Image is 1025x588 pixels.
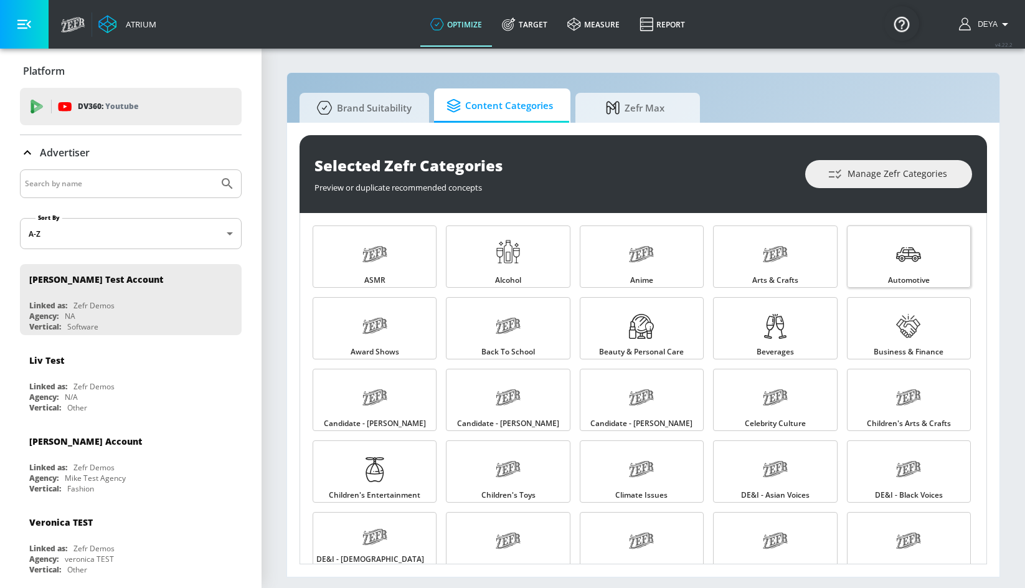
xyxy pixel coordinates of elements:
[741,491,810,499] span: DE&I - Asian Voices
[29,273,163,285] div: [PERSON_NAME] Test Account
[29,311,59,321] div: Agency:
[73,543,115,554] div: Zefr Demos
[973,20,998,29] span: login as: deya.mansell@zefr.com
[29,543,67,554] div: Linked as:
[713,512,837,574] a: Dance
[29,381,67,392] div: Linked as:
[29,321,61,332] div: Vertical:
[65,473,126,483] div: Mike Test Agency
[847,225,971,288] a: Automotive
[20,345,242,416] div: Liv TestLinked as:Zefr DemosAgency:N/AVertical:Other
[588,93,683,123] span: Zefr Max
[29,554,59,564] div: Agency:
[763,563,786,571] span: Dance
[847,369,971,431] a: Children's Arts & Crafts
[312,93,412,123] span: Brand Suitability
[73,381,115,392] div: Zefr Demos
[20,135,242,170] div: Advertiser
[847,512,971,574] a: Desserts
[313,297,437,359] a: Award Shows
[615,491,668,499] span: Climate Issues
[630,277,653,284] span: Anime
[20,218,242,249] div: A-Z
[314,155,793,176] div: Selected Zefr Categories
[884,6,919,41] button: Open Resource Center
[893,563,925,571] span: Desserts
[446,512,570,574] a: DE&I - LatinX Voices
[713,225,837,288] a: Arts & Crafts
[20,426,242,497] div: [PERSON_NAME] AccountLinked as:Zefr DemosAgency:Mike Test AgencyVertical:Fashion
[830,166,947,182] span: Manage Zefr Categories
[67,402,87,413] div: Other
[805,160,972,188] button: Manage Zefr Categories
[580,297,704,359] a: Beauty & Personal Care
[20,507,242,578] div: Veronica TESTLinked as:Zefr DemosAgency:veronica TESTVertical:Other
[313,369,437,431] a: Candidate - [PERSON_NAME]
[959,17,1013,32] button: Deya
[29,300,67,311] div: Linked as:
[314,176,793,193] div: Preview or duplicate recommended concepts
[713,297,837,359] a: Beverages
[757,348,794,356] span: Beverages
[481,491,536,499] span: Children's Toys
[29,564,61,575] div: Vertical:
[40,146,90,159] p: Advertiser
[35,214,62,222] label: Sort By
[73,300,115,311] div: Zefr Demos
[121,19,156,30] div: Atrium
[590,420,692,427] span: Candidate - [PERSON_NAME]
[420,2,492,47] a: optimize
[20,264,242,335] div: [PERSON_NAME] Test AccountLinked as:Zefr DemosAgency:NAVertical:Software
[313,440,437,503] a: Children's Entertainment
[713,369,837,431] a: Celebrity Culture
[29,354,64,366] div: Liv Test
[324,420,426,427] span: Candidate - [PERSON_NAME]
[29,462,67,473] div: Linked as:
[20,54,242,88] div: Platform
[580,369,704,431] a: Candidate - [PERSON_NAME]
[29,483,61,494] div: Vertical:
[580,440,704,503] a: Climate Issues
[446,297,570,359] a: Back to School
[316,556,433,571] span: DE&I - [DEMOGRAPHIC_DATA] Voices
[457,420,559,427] span: Candidate - [PERSON_NAME]
[481,348,535,356] span: Back to School
[20,88,242,125] div: DV360: Youtube
[557,2,630,47] a: measure
[847,440,971,503] a: DE&I - Black Voices
[98,15,156,34] a: Atrium
[492,2,557,47] a: Target
[351,348,399,356] span: Award Shows
[598,563,685,571] span: DEI - South Asian Voices
[329,491,420,499] span: Children's Entertainment
[446,440,570,503] a: Children's Toys
[364,277,385,284] span: ASMR
[67,564,87,575] div: Other
[874,348,943,356] span: Business & Finance
[29,473,59,483] div: Agency:
[105,100,138,113] p: Youtube
[65,311,75,321] div: NA
[67,321,98,332] div: Software
[599,348,684,356] span: Beauty & Personal Care
[745,420,806,427] span: Celebrity Culture
[847,297,971,359] a: Business & Finance
[25,176,214,192] input: Search by name
[630,2,695,47] a: Report
[65,392,78,402] div: N/A
[473,563,544,571] span: DE&I - LatinX Voices
[875,491,943,499] span: DE&I - Black Voices
[67,483,94,494] div: Fashion
[313,225,437,288] a: ASMR
[29,435,142,447] div: [PERSON_NAME] Account
[29,402,61,413] div: Vertical:
[995,41,1013,48] span: v 4.22.2
[580,512,704,574] a: DEI - South Asian Voices
[495,277,521,284] span: Alcohol
[65,554,114,564] div: veronica TEST
[867,420,951,427] span: Children's Arts & Crafts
